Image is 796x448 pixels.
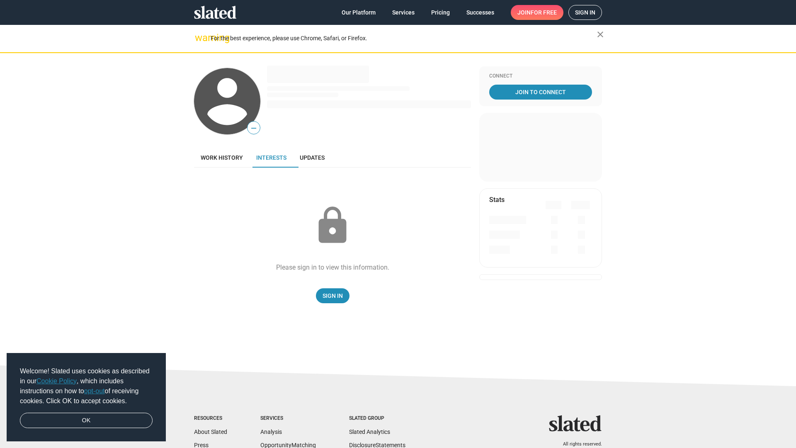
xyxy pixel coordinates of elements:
a: About Slated [194,429,227,435]
div: Slated Group [349,415,405,422]
span: Join To Connect [491,85,590,100]
span: Interests [256,154,286,161]
span: for free [531,5,557,20]
span: Work history [201,154,243,161]
div: Please sign in to view this information. [276,263,389,272]
span: Sign In [323,288,343,303]
a: Pricing [425,5,456,20]
span: Join [517,5,557,20]
span: Welcome! Slated uses cookies as described in our , which includes instructions on how to of recei... [20,366,153,406]
span: Sign in [575,5,595,19]
a: Our Platform [335,5,382,20]
a: Updates [293,148,331,168]
a: Slated Analytics [349,429,390,435]
span: — [248,123,260,134]
span: Successes [466,5,494,20]
a: dismiss cookie message [20,413,153,429]
a: Cookie Policy [36,377,77,385]
a: Successes [460,5,501,20]
a: Sign In [316,288,349,303]
span: Updates [300,154,325,161]
a: Joinfor free [511,5,563,20]
a: opt-out [84,387,105,394]
div: For the best experience, please use Chrome, Safari, or Firefox. [211,33,597,44]
a: Analysis [260,429,282,435]
a: Work history [194,148,250,168]
span: Our Platform [342,5,376,20]
mat-icon: close [595,29,605,39]
a: Services [386,5,421,20]
span: Services [392,5,415,20]
div: cookieconsent [7,353,166,442]
a: Sign in [568,5,602,20]
div: Connect [489,73,592,80]
a: Join To Connect [489,85,592,100]
mat-icon: warning [195,33,205,43]
span: Pricing [431,5,450,20]
a: Interests [250,148,293,168]
mat-icon: lock [312,205,353,246]
mat-card-title: Stats [489,195,505,204]
div: Resources [194,415,227,422]
div: Services [260,415,316,422]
